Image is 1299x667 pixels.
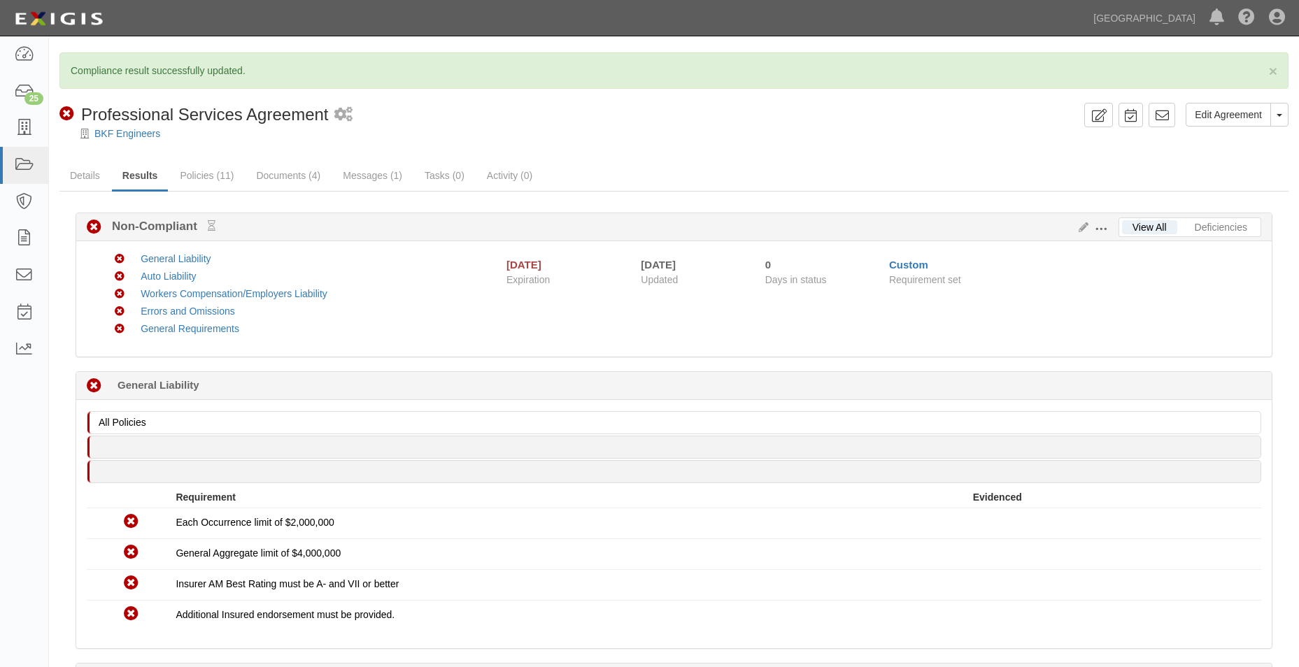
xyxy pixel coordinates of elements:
span: Insurer AM Best Rating must be A- and VII or better [176,578,399,589]
a: Edit Agreement [1186,103,1271,127]
div: Professional Services Agreement [59,103,329,127]
a: BKF Engineers [94,128,160,139]
a: [GEOGRAPHIC_DATA] [1086,4,1202,32]
a: Policies (11) [169,162,244,189]
span: Requirement set [889,274,961,285]
span: Professional Services Agreement [81,105,329,124]
i: Non-Compliant [59,107,74,122]
div: 25 [24,92,43,105]
p: Compliance result successfully updated. [71,64,1277,78]
i: Non-Compliant [87,220,101,235]
span: Days in status [765,274,827,285]
b: General Liability [118,378,199,392]
small: Pending Review [208,220,215,231]
a: Auto Liability [141,271,196,282]
a: Tasks (0) [414,162,475,189]
a: All Policies [87,413,1265,424]
strong: Requirement [176,492,236,503]
span: Updated [641,274,678,285]
span: Expiration [506,273,630,287]
a: Results [112,162,169,192]
a: General Liability [141,253,211,264]
a: Deficiencies [1184,220,1258,234]
i: Non-Compliant 0 days (since 09/05/2025) [87,379,101,394]
span: Each Occurrence limit of $2,000,000 [176,517,334,528]
i: Non-Compliant [115,324,125,334]
div: [DATE] [506,257,541,272]
a: View All [1122,220,1177,234]
div: [DATE] [641,257,744,272]
i: Non-Compliant [115,254,125,264]
b: Non-Compliant [101,218,215,235]
a: Details [59,162,111,189]
i: Help Center - Complianz [1238,10,1255,27]
a: Errors and Omissions [141,306,235,317]
i: Non-Compliant [115,307,125,317]
i: Non-Compliant [115,289,125,299]
i: Non-Compliant [124,576,139,591]
span: General Aggregate limit of $4,000,000 [176,547,341,559]
a: Edit Results [1073,222,1088,233]
i: Non-Compliant [124,545,139,560]
div: Since 09/05/2025 [765,257,879,272]
span: Additional Insured endorsement must be provided. [176,609,395,620]
i: Non-Compliant [124,515,139,529]
a: General Requirements [141,323,239,334]
i: Non-Compliant [124,607,139,622]
a: Custom [889,259,928,271]
span: × [1269,63,1277,79]
img: logo-5460c22ac91f19d4615b14bd174203de0afe785f0fc80cf4dbbc73dc1793850b.png [10,6,107,31]
button: Close [1269,64,1277,78]
i: Non-Compliant [115,272,125,282]
p: All Policies [99,415,1257,429]
a: Activity (0) [476,162,543,189]
a: Messages (1) [332,162,413,189]
a: Documents (4) [246,162,331,189]
strong: Evidenced [973,492,1022,503]
i: 2 scheduled workflows [334,108,353,122]
a: Workers Compensation/Employers Liability [141,288,327,299]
